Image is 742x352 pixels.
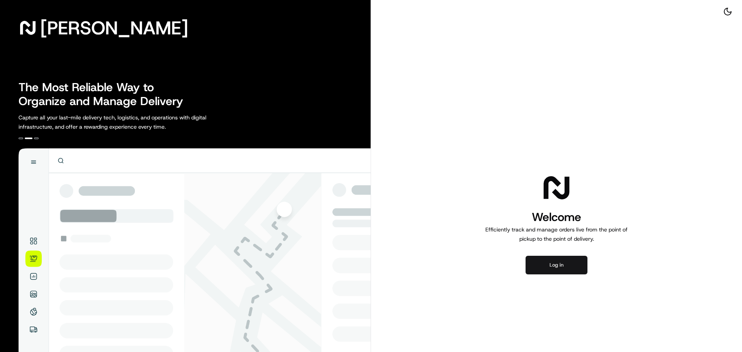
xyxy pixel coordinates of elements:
span: [PERSON_NAME] [40,20,188,36]
p: Capture all your last-mile delivery tech, logistics, and operations with digital infrastructure, ... [19,113,241,131]
button: Log in [526,256,587,274]
h1: Welcome [482,209,631,225]
p: Efficiently track and manage orders live from the point of pickup to the point of delivery. [482,225,631,243]
h2: The Most Reliable Way to Organize and Manage Delivery [19,80,192,108]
